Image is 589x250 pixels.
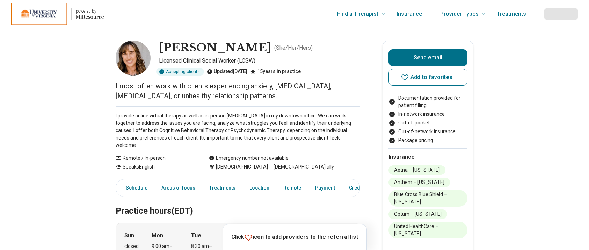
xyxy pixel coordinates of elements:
div: Remote / In-person [116,155,195,162]
li: In-network insurance [388,110,467,118]
p: ( She/Her/Hers ) [274,44,313,52]
li: Out-of-pocket [388,119,467,127]
p: I provide online virtual therapy as well as in-person [MEDICAL_DATA] in my downtown office. We ca... [116,112,360,149]
a: Credentials [345,181,380,195]
li: Anthem – [US_STATE] [388,178,450,187]
img: Suzanne Wilberger, Licensed Clinical Social Worker (LCSW) [116,41,151,76]
span: Insurance [397,9,422,19]
p: Licensed Clinical Social Worker (LCSW) [159,57,360,65]
h1: [PERSON_NAME] [159,41,271,55]
a: Remote [279,181,305,195]
strong: Tue [191,231,201,240]
span: Find a Therapist [337,9,378,19]
button: Send email [388,49,467,66]
li: United HealthCare – [US_STATE] [388,222,467,238]
a: Payment [311,181,339,195]
div: 15 years in practice [250,68,301,76]
li: Package pricing [388,137,467,144]
p: powered by [76,8,104,14]
a: Areas of focus [157,181,199,195]
p: I most often work with clients experiencing anxiety, [MEDICAL_DATA], [MEDICAL_DATA], or unhealthy... [116,81,360,101]
div: Updated [DATE] [207,68,247,76]
a: Home page [11,3,104,25]
li: Out-of-network insurance [388,128,467,135]
h2: Practice hours (EDT) [116,188,360,217]
li: Documentation provided for patient filling [388,94,467,109]
div: Speaks English [116,163,195,171]
li: Aetna – [US_STATE] [388,165,445,175]
span: Treatments [497,9,526,19]
h2: Insurance [388,153,467,161]
span: [DEMOGRAPHIC_DATA] [216,163,268,171]
strong: Mon [152,231,163,240]
a: Location [245,181,274,195]
li: Optum – [US_STATE] [388,209,447,219]
div: closed [124,243,139,250]
a: Treatments [205,181,240,195]
a: Schedule [117,181,152,195]
strong: Sun [124,231,134,240]
span: [DEMOGRAPHIC_DATA] ally [268,163,334,171]
li: Blue Cross Blue Shield – [US_STATE] [388,190,467,207]
div: Accepting clients [156,68,204,76]
p: Click icon to add providers to the referral list [231,233,358,242]
span: Provider Types [440,9,479,19]
span: Add to favorites [410,74,452,80]
ul: Payment options [388,94,467,144]
div: Emergency number not available [209,155,289,162]
button: Add to favorites [388,69,467,86]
